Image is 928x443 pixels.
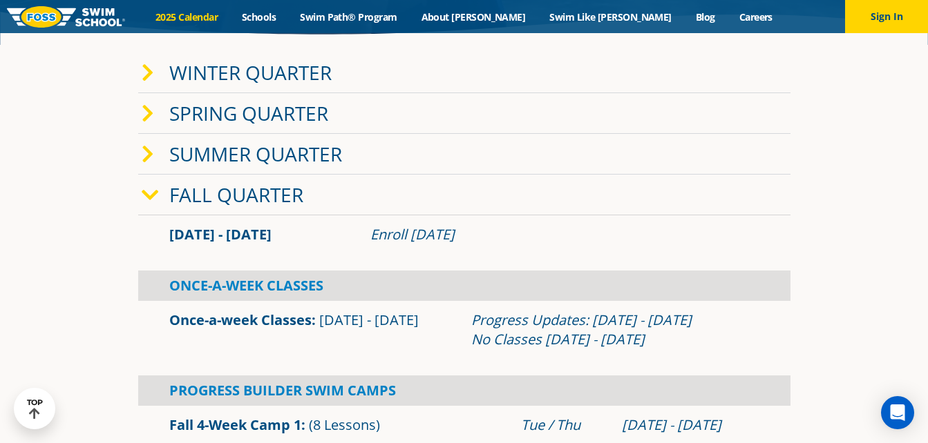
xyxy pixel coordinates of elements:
a: Fall Quarter [169,181,303,208]
span: [DATE] - [DATE] [319,311,419,329]
a: Winter Quarter [169,59,332,86]
a: Careers [727,10,784,23]
a: 2025 Calendar [144,10,230,23]
div: Once-A-Week Classes [138,270,790,301]
a: Swim Path® Program [288,10,409,23]
div: TOP [27,398,43,420]
div: Progress Updates: [DATE] - [DATE] No Classes [DATE] - [DATE] [471,311,759,349]
div: Open Intercom Messenger [881,396,914,429]
a: Schools [230,10,288,23]
div: Progress Builder Swim Camps [138,375,790,406]
a: About [PERSON_NAME] [409,10,538,23]
div: Tue / Thu [521,415,608,435]
img: FOSS Swim School Logo [7,6,125,28]
span: [DATE] - [DATE] [169,225,272,244]
a: Once-a-week Classes [169,311,312,329]
div: [DATE] - [DATE] [622,415,759,435]
a: Summer Quarter [169,141,342,167]
a: Swim Like [PERSON_NAME] [538,10,684,23]
a: Blog [683,10,727,23]
span: (8 Lessons) [309,415,380,434]
a: Spring Quarter [169,100,328,126]
div: Enroll [DATE] [370,225,759,244]
a: Fall 4-Week Camp 1 [169,415,301,434]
